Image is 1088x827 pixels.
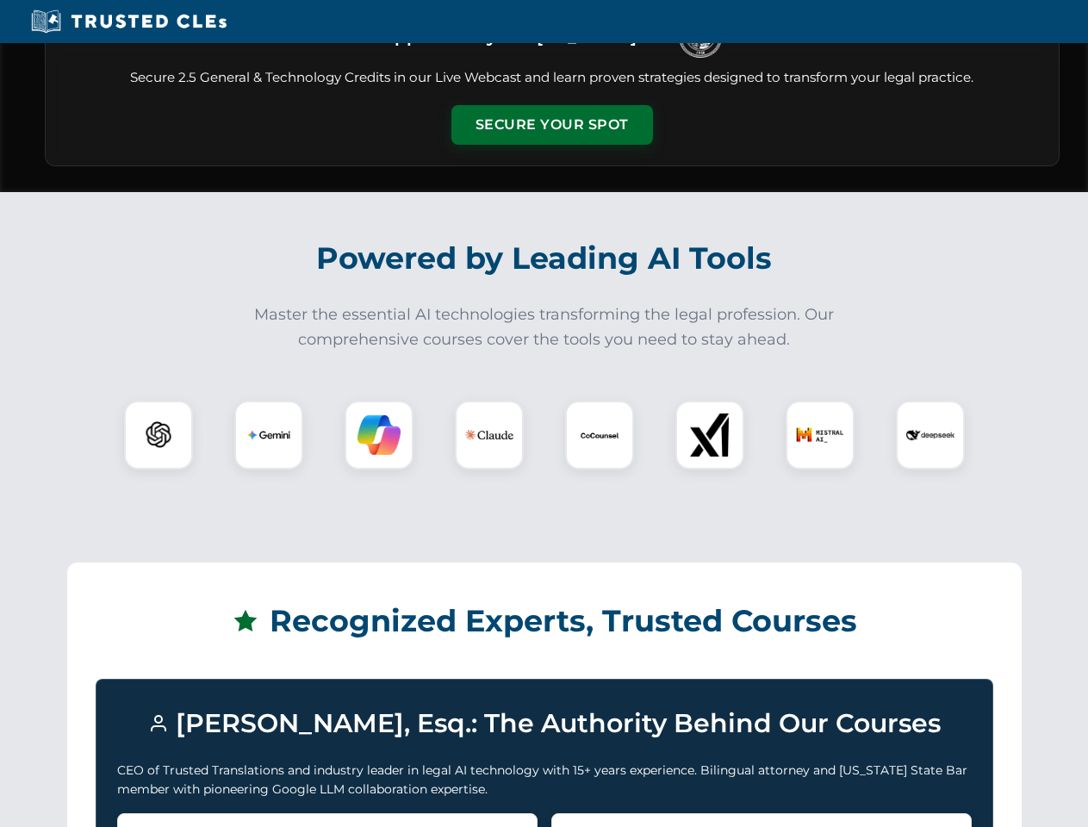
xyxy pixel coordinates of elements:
[345,401,413,469] div: Copilot
[451,105,653,145] button: Secure Your Spot
[796,411,844,459] img: Mistral AI Logo
[117,761,972,799] p: CEO of Trusted Translations and industry leader in legal AI technology with 15+ years experience....
[565,401,634,469] div: CoCounsel
[455,401,524,469] div: Claude
[234,401,303,469] div: Gemini
[66,68,1038,88] p: Secure 2.5 General & Technology Credits in our Live Webcast and learn proven strategies designed ...
[896,401,965,469] div: DeepSeek
[906,411,954,459] img: DeepSeek Logo
[243,302,846,352] p: Master the essential AI technologies transforming the legal profession. Our comprehensive courses...
[247,413,290,457] img: Gemini Logo
[26,9,232,34] img: Trusted CLEs
[465,411,513,459] img: Claude Logo
[134,410,183,460] img: ChatGPT Logo
[688,413,731,457] img: xAI Logo
[675,401,744,469] div: xAI
[786,401,855,469] div: Mistral AI
[67,228,1022,289] h2: Powered by Leading AI Tools
[117,700,972,747] h3: [PERSON_NAME], Esq.: The Authority Behind Our Courses
[578,413,621,457] img: CoCounsel Logo
[124,401,193,469] div: ChatGPT
[96,591,993,651] h2: Recognized Experts, Trusted Courses
[357,413,401,457] img: Copilot Logo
